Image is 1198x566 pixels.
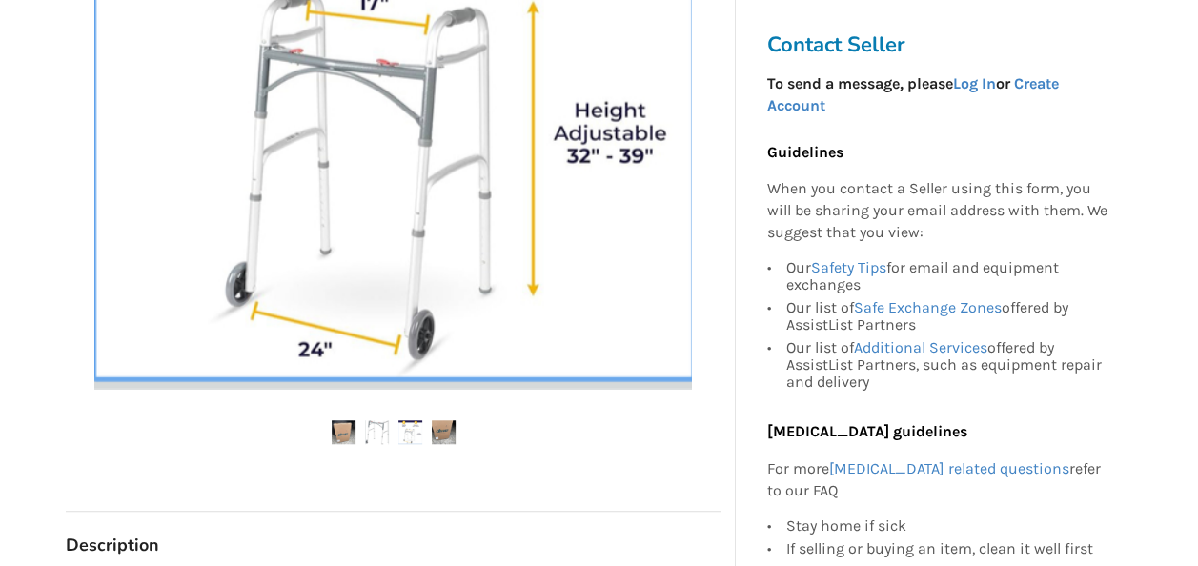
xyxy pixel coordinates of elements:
[766,74,1058,114] strong: To send a message, please or
[766,31,1117,58] h3: Contact Seller
[766,179,1107,245] p: When you contact a Seller using this form, you will be sharing your email address with them. We s...
[785,259,1107,296] div: Our for email and equipment exchanges
[766,422,966,440] b: [MEDICAL_DATA] guidelines
[66,535,721,556] h3: Description
[952,74,995,92] a: Log In
[785,296,1107,336] div: Our list of offered by AssistList Partners
[785,537,1107,560] div: If selling or buying an item, clean it well first
[810,258,885,276] a: Safety Tips
[785,517,1107,537] div: Stay home if sick
[766,143,843,161] b: Guidelines
[432,420,456,444] img: aluminum walker-walker-mobility-chilliwack-assistlist-listing
[365,420,389,444] img: aluminum walker-walker-mobility-chilliwack-assistlist-listing
[398,420,422,444] img: aluminum walker-walker-mobility-chilliwack-assistlist-listing
[828,459,1068,477] a: [MEDICAL_DATA] related questions
[332,420,355,444] img: aluminum walker-walker-mobility-chilliwack-assistlist-listing
[766,458,1107,502] p: For more refer to our FAQ
[785,336,1107,391] div: Our list of offered by AssistList Partners, such as equipment repair and delivery
[853,338,986,356] a: Additional Services
[853,298,1001,316] a: Safe Exchange Zones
